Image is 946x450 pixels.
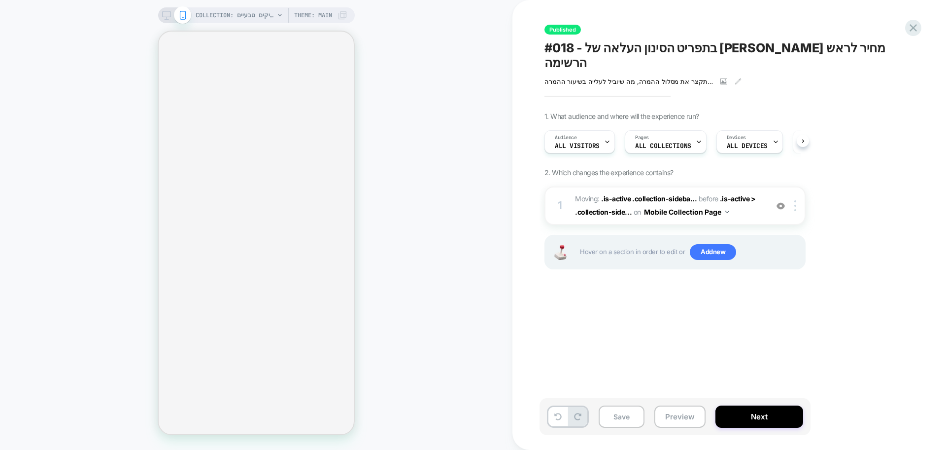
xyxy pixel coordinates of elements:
span: Devices [727,134,746,141]
button: Save [599,406,644,428]
img: Joystick [550,245,570,260]
span: ההשערה שלנו: אנו משערים כי העברת פילטר המחיר (טווח מחירים) לראש רשימת הסינון, תפשט את תהליך הסינו... [544,77,713,85]
button: Mobile Collection Page [644,205,729,219]
span: before [699,194,718,203]
button: Next [715,406,803,428]
span: Pages [635,134,649,141]
button: Preview [654,406,706,428]
span: .is-active .collection-sideba... [601,194,697,203]
div: 1 [555,196,565,216]
span: All Visitors [555,143,600,150]
span: on [634,206,641,218]
span: 2. Which changes the experience contains? [544,168,673,177]
img: close [794,200,796,211]
span: Published [544,25,581,35]
span: ALL DEVICES [727,143,768,150]
span: #018 - בתפריט הסינון העלאה של [PERSON_NAME] מחיר לראש הרשימה [544,40,904,70]
span: Hover on a section in order to edit or [580,244,800,260]
span: ALL COLLECTIONS [635,143,691,150]
span: Theme: MAIN [294,7,332,23]
span: 1. What audience and where will the experience run? [544,112,699,120]
span: Add new [690,244,736,260]
img: crossed eye [777,202,785,210]
span: Audience [555,134,577,141]
span: COLLECTION: ממתיקים טבעיים (Category) [196,7,274,23]
img: down arrow [725,211,729,213]
span: Moving: [575,192,763,219]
